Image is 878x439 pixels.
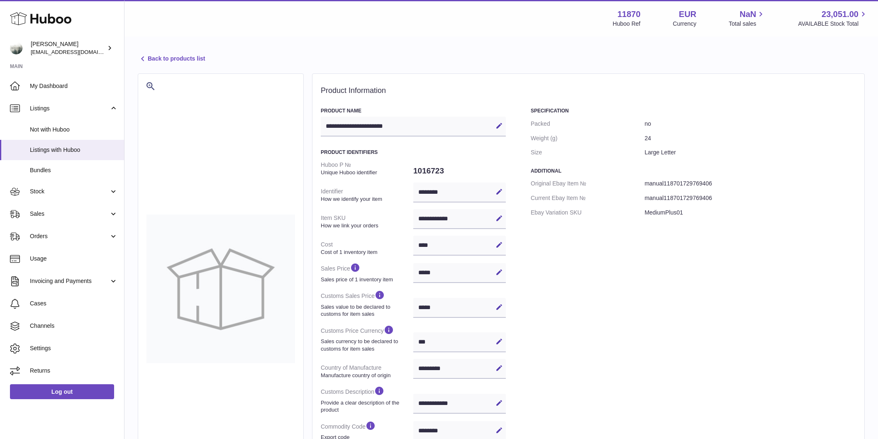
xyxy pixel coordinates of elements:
a: NaN Total sales [729,9,766,28]
dd: manual118701729769406 [644,176,856,191]
span: 23,051.00 [822,9,858,20]
span: Settings [30,344,118,352]
dt: Size [531,145,644,160]
strong: How we link your orders [321,222,411,229]
strong: How we identify your item [321,195,411,203]
h2: Product Information [321,86,856,95]
dt: Weight (g) [531,131,644,146]
span: [EMAIL_ADDRESS][DOMAIN_NAME] [31,49,122,55]
a: Log out [10,384,114,399]
dd: 1016723 [413,162,506,180]
div: Huboo Ref [613,20,641,28]
dt: Huboo P № [321,158,413,179]
span: AVAILABLE Stock Total [798,20,868,28]
span: Channels [30,322,118,330]
span: Not with Huboo [30,126,118,134]
span: Stock [30,188,109,195]
dt: Item SKU [321,211,413,232]
img: no-photo-large.jpg [146,215,295,363]
div: Currency [673,20,697,28]
img: internalAdmin-11870@internal.huboo.com [10,42,22,54]
dd: manual118701729769406 [644,191,856,205]
span: Returns [30,367,118,375]
span: NaN [739,9,756,20]
span: Total sales [729,20,766,28]
a: Back to products list [138,54,205,64]
strong: Manufacture country of origin [321,372,411,379]
dd: 24 [644,131,856,146]
dd: no [644,117,856,131]
span: Bundles [30,166,118,174]
div: [PERSON_NAME] [31,40,105,56]
span: Sales [30,210,109,218]
span: Orders [30,232,109,240]
dt: Sales Price [321,259,413,286]
strong: Cost of 1 inventory item [321,249,411,256]
span: My Dashboard [30,82,118,90]
strong: EUR [679,9,696,20]
span: Listings with Huboo [30,146,118,154]
strong: Sales price of 1 inventory item [321,276,411,283]
strong: Unique Huboo identifier [321,169,411,176]
strong: Sales value to be declared to customs for item sales [321,303,411,318]
dt: Customs Sales Price [321,286,413,321]
dt: Current Ebay Item № [531,191,644,205]
dt: Original Ebay Item № [531,176,644,191]
span: Listings [30,105,109,112]
dt: Cost [321,237,413,259]
dd: MediumPlus01 [644,205,856,220]
span: Usage [30,255,118,263]
dt: Customs Price Currency [321,321,413,356]
dd: Large Letter [644,145,856,160]
a: 23,051.00 AVAILABLE Stock Total [798,9,868,28]
strong: Sales currency to be declared to customs for item sales [321,338,411,352]
dt: Packed [531,117,644,131]
span: Invoicing and Payments [30,277,109,285]
h3: Specification [531,107,856,114]
dt: Identifier [321,184,413,206]
h3: Additional [531,168,856,174]
strong: Provide a clear description of the product [321,399,411,414]
h3: Product Identifiers [321,149,506,156]
dt: Ebay Variation SKU [531,205,644,220]
span: Cases [30,300,118,307]
dt: Customs Description [321,382,413,417]
strong: 11870 [617,9,641,20]
h3: Product Name [321,107,506,114]
dt: Country of Manufacture [321,361,413,382]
